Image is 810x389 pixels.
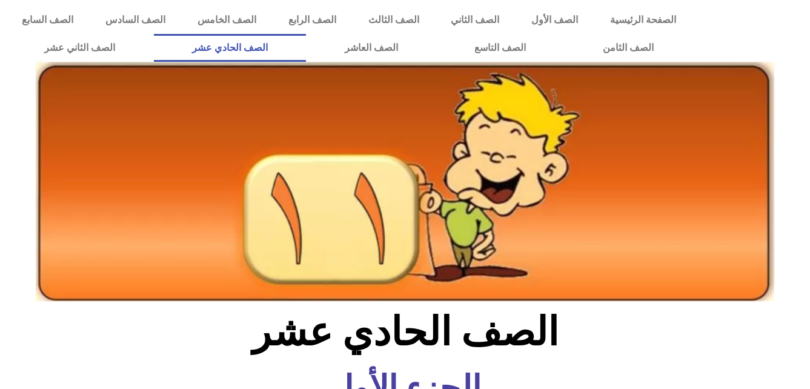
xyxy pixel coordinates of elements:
a: الصف الثاني عشر [6,34,154,62]
a: الصف الحادي عشر [154,34,307,62]
a: الصف السابع [6,6,90,34]
a: الصف الثاني [435,6,516,34]
a: الصف الثامن [565,34,692,62]
h2: الصف الحادي عشر [205,308,605,356]
a: الصف العاشر [306,34,436,62]
a: الصف الثالث [352,6,435,34]
a: الصف الأول [516,6,594,34]
a: الصف السادس [90,6,182,34]
a: الصف الخامس [182,6,273,34]
a: الصف التاسع [436,34,565,62]
a: الصف الرابع [272,6,352,34]
a: الصفحة الرئيسية [594,6,692,34]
